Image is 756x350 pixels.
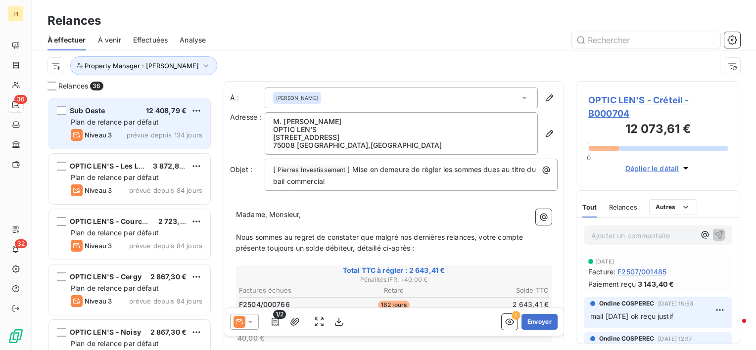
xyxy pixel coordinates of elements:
span: Madame, Monsieur, [236,210,301,219]
span: Effectuées [133,35,168,45]
span: Paiement reçu [588,279,636,289]
img: Logo LeanPay [8,328,24,344]
span: Niveau 3 [85,297,112,305]
span: OPTIC LEN'S - Créteil - B000704 [588,93,728,120]
span: Objet : [230,165,252,174]
span: 162 jours [378,301,410,309]
span: [DATE] [595,259,614,264]
span: Total TTC à régler : 2 643,41 € [237,265,550,275]
th: Factures échues [238,285,341,296]
p: OPTIC LEN'S [273,126,529,133]
span: 3 143,40 € [638,279,674,289]
span: À effectuer [47,35,86,45]
span: 36 [14,95,27,104]
span: [ [273,165,276,174]
span: prévue depuis 134 jours [127,131,202,139]
button: Property Manager : [PERSON_NAME] [70,56,217,75]
span: OPTIC LEN'S - Les Lilas [70,162,150,170]
span: F2504/000766 [239,300,290,309]
span: 12 408,79 € [146,106,187,115]
td: 2 643,41 € [446,299,549,310]
span: Facture : [588,266,615,277]
span: Ondine COSPEREC [599,299,654,308]
span: Pénalités IFR : + 40,00 € [237,275,550,284]
span: Plan de relance par défaut [71,173,159,181]
input: Rechercher [572,32,720,48]
p: [STREET_ADDRESS] [273,133,529,141]
span: Sub Oeste [70,106,105,115]
label: À : [230,93,265,103]
div: PI [8,6,24,22]
span: prévue depuis 84 jours [129,297,202,305]
span: OPTIC LEN'S - Cergy [70,272,142,281]
span: 1/2 [273,310,286,319]
p: 40,00 € [237,333,427,343]
span: Déplier le détail [625,163,679,174]
span: Relances [58,81,88,91]
span: Relances [609,203,637,211]
button: Autres [649,199,697,215]
span: [DATE] 12:17 [658,336,692,342]
span: mail [DATE] ok reçu justif [590,312,673,320]
h3: 12 073,61 € [588,120,728,140]
button: Déplier le détail [622,163,694,174]
span: Nous sommes au regret de constater que malgré nos dernières relances, votre compte présente toujo... [236,233,525,253]
span: Analyse [180,35,206,45]
span: 3 872,81 € [153,162,189,170]
th: Retard [342,285,445,296]
span: 0 [587,154,591,162]
span: Property Manager : [PERSON_NAME] [85,62,199,70]
span: OPTIC LEN'S - Noisy [70,328,141,336]
span: Plan de relance par défaut [71,228,159,237]
iframe: Intercom live chat [722,316,746,340]
span: Ondine COSPEREC [599,334,654,343]
p: 75008 [GEOGRAPHIC_DATA] , [GEOGRAPHIC_DATA] [273,141,529,149]
span: 36 [90,82,103,90]
span: [DATE] 15:53 [658,301,693,306]
th: Solde TTC [446,285,549,296]
span: Plan de relance par défaut [71,339,159,348]
span: OPTIC LEN'S - Courcouronnes [70,217,176,225]
span: 32 [15,239,27,248]
span: Adresse : [230,113,261,121]
span: Niveau 3 [85,242,112,250]
span: Tout [582,203,597,211]
span: [PERSON_NAME] [276,94,318,101]
span: ] Mise en demeure de régler les sommes dues au titre du bail commercial [273,165,538,185]
span: prévue depuis 84 jours [129,186,202,194]
span: 2 723,90 € [158,217,196,225]
span: À venir [98,35,121,45]
span: Pierres Investissement [276,165,347,176]
span: prévue depuis 84 jours [129,242,202,250]
p: M. [PERSON_NAME] [273,118,529,126]
span: Niveau 3 [85,131,112,139]
button: Envoyer [521,314,558,330]
h3: Relances [47,12,101,30]
div: grid [47,97,212,350]
span: Niveau 3 [85,186,112,194]
span: 2 867,30 € [150,272,187,281]
span: Plan de relance par défaut [71,118,159,126]
span: 2 867,30 € [150,328,187,336]
span: Plan de relance par défaut [71,284,159,292]
span: F2507/001485 [617,266,666,277]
